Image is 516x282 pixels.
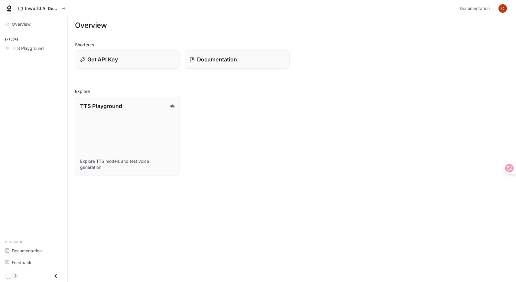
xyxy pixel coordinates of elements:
span: Overview [12,21,31,27]
h2: Shortcuts [75,41,509,48]
p: Get API Key [87,55,118,64]
a: Documentation [457,2,494,15]
span: Documentation [460,5,490,12]
button: All workspaces [16,2,68,15]
span: Feedback [12,259,31,266]
h1: Overview [75,19,107,31]
a: Documentation [185,50,290,69]
span: TTS Playground [12,45,44,51]
a: Feedback [2,257,65,268]
span: Dark mode toggle [5,272,11,279]
h2: Explore [75,88,509,94]
a: TTS PlaygroundExplore TTS models and test voice generation [75,97,180,175]
span: Documentation [12,248,42,254]
a: TTS Playground [2,43,65,54]
button: User avatar [497,2,509,15]
p: Inworld AI Demos [25,6,59,11]
p: Documentation [197,55,237,64]
a: Overview [2,19,65,29]
p: Explore TTS models and test voice generation [80,158,175,170]
button: Close drawer [49,270,63,282]
p: TTS Playground [80,102,122,110]
button: Get API Key [75,50,180,69]
img: User avatar [498,4,507,13]
a: Documentation [2,245,65,256]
